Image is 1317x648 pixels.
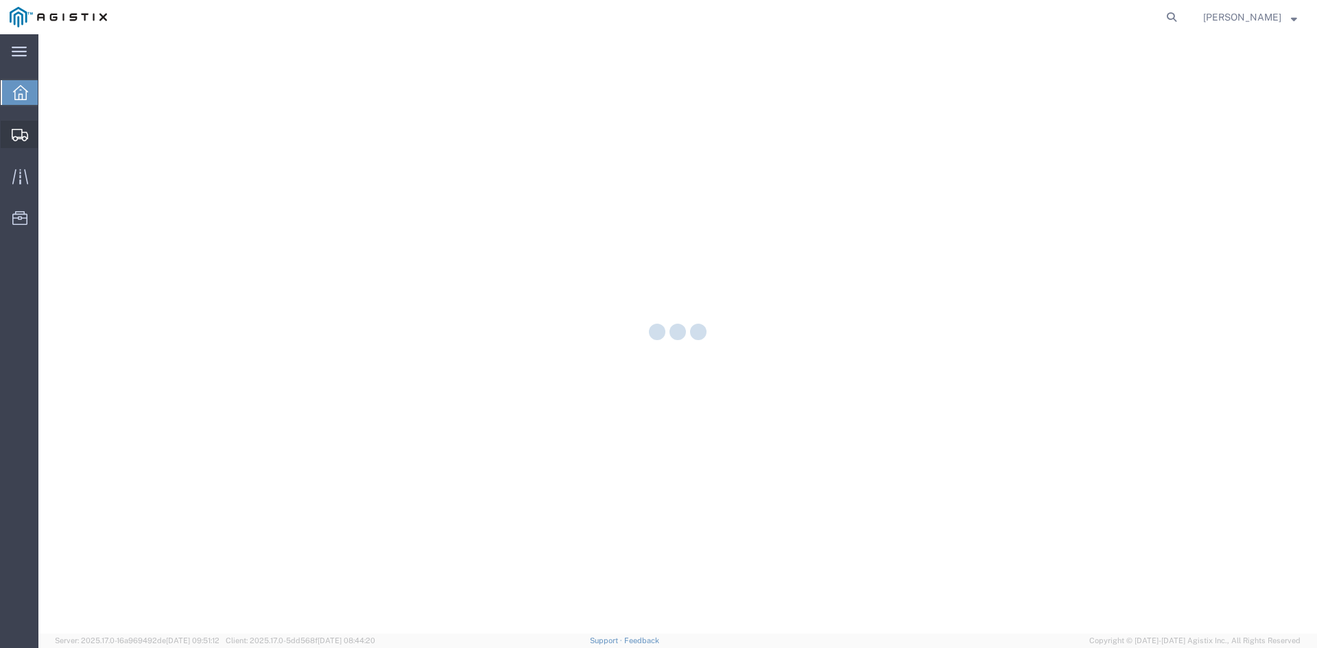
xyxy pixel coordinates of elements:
span: [DATE] 09:51:12 [166,636,219,645]
span: Server: 2025.17.0-16a969492de [55,636,219,645]
span: [DATE] 08:44:20 [318,636,375,645]
span: Douglas Harris [1203,10,1281,25]
a: Feedback [624,636,659,645]
a: Support [590,636,624,645]
button: [PERSON_NAME] [1202,9,1298,25]
img: logo [10,7,107,27]
span: Copyright © [DATE]-[DATE] Agistix Inc., All Rights Reserved [1089,635,1301,647]
span: Client: 2025.17.0-5dd568f [226,636,375,645]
